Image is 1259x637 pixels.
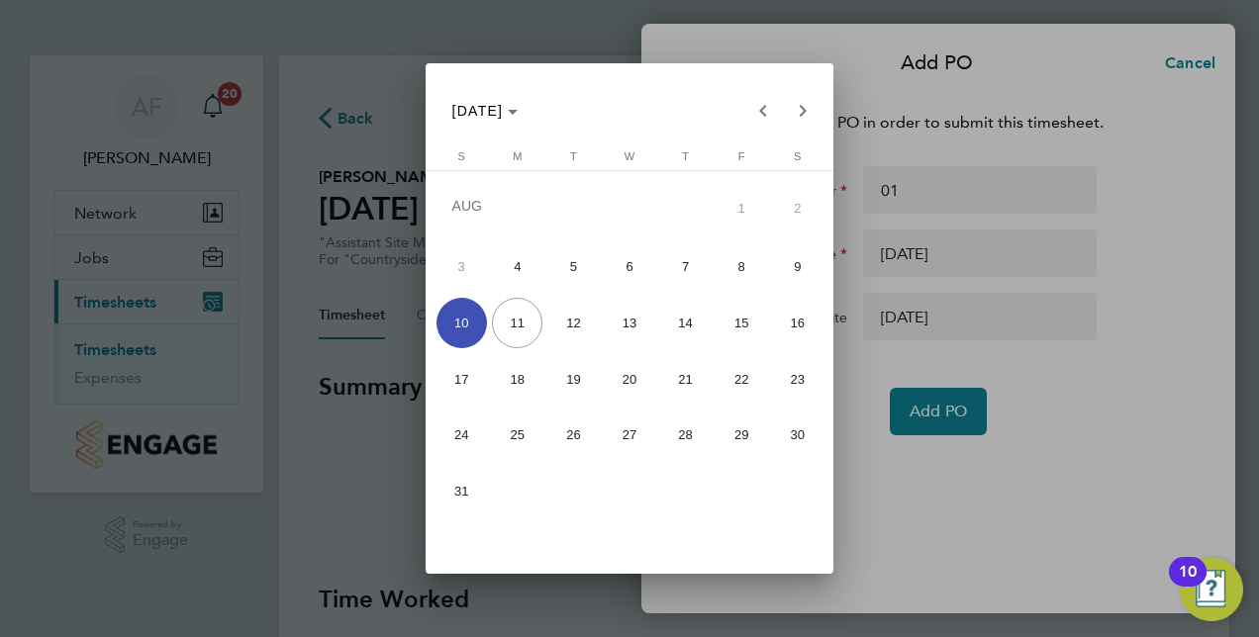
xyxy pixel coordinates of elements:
[436,409,487,460] span: 24
[1179,572,1197,597] div: 10
[769,178,825,239] button: August 2, 2025
[548,241,599,292] span: 5
[714,239,770,296] button: August 8, 2025
[772,298,823,348] span: 16
[545,295,602,351] button: August 12, 2025
[436,241,487,292] span: 3
[602,407,658,463] button: August 27, 2025
[458,150,465,162] span: S
[660,409,711,460] span: 28
[492,241,542,292] span: 4
[545,351,602,408] button: August 19, 2025
[605,354,655,405] span: 20
[602,239,658,296] button: August 6, 2025
[772,181,823,235] span: 2
[436,466,487,516] span: 31
[492,409,542,460] span: 25
[602,351,658,408] button: August 20, 2025
[714,407,770,463] button: August 29, 2025
[769,351,825,408] button: August 23, 2025
[657,407,714,463] button: August 28, 2025
[714,351,770,408] button: August 22, 2025
[434,407,490,463] button: August 24, 2025
[434,463,490,519] button: August 31, 2025
[772,354,823,405] span: 23
[769,239,825,296] button: August 9, 2025
[605,298,655,348] span: 13
[513,150,522,162] span: M
[436,354,487,405] span: 17
[444,93,527,129] button: Choose month and year
[492,298,542,348] span: 11
[490,407,546,463] button: August 25, 2025
[717,241,767,292] span: 8
[490,239,546,296] button: August 4, 2025
[717,298,767,348] span: 15
[657,239,714,296] button: August 7, 2025
[490,351,546,408] button: August 18, 2025
[717,409,767,460] span: 29
[570,150,577,162] span: T
[625,150,634,162] span: W
[772,409,823,460] span: 30
[660,354,711,405] span: 21
[657,351,714,408] button: August 21, 2025
[714,295,770,351] button: August 15, 2025
[452,103,504,119] span: [DATE]
[434,351,490,408] button: August 17, 2025
[434,178,714,239] td: AUG
[434,239,490,296] button: August 3, 2025
[743,91,783,131] button: Previous month
[738,150,745,162] span: F
[548,409,599,460] span: 26
[794,150,801,162] span: S
[660,298,711,348] span: 14
[602,295,658,351] button: August 13, 2025
[657,295,714,351] button: August 14, 2025
[490,295,546,351] button: August 11, 2025
[548,298,599,348] span: 12
[1180,558,1243,621] button: Open Resource Center, 10 new notifications
[548,354,599,405] span: 19
[717,181,767,235] span: 1
[682,150,689,162] span: T
[769,407,825,463] button: August 30, 2025
[769,295,825,351] button: August 16, 2025
[434,295,490,351] button: August 10, 2025
[436,298,487,348] span: 10
[605,241,655,292] span: 6
[772,241,823,292] span: 9
[545,407,602,463] button: August 26, 2025
[545,239,602,296] button: August 5, 2025
[714,178,770,239] button: August 1, 2025
[783,91,823,131] button: Next month
[660,241,711,292] span: 7
[605,409,655,460] span: 27
[717,354,767,405] span: 22
[492,354,542,405] span: 18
